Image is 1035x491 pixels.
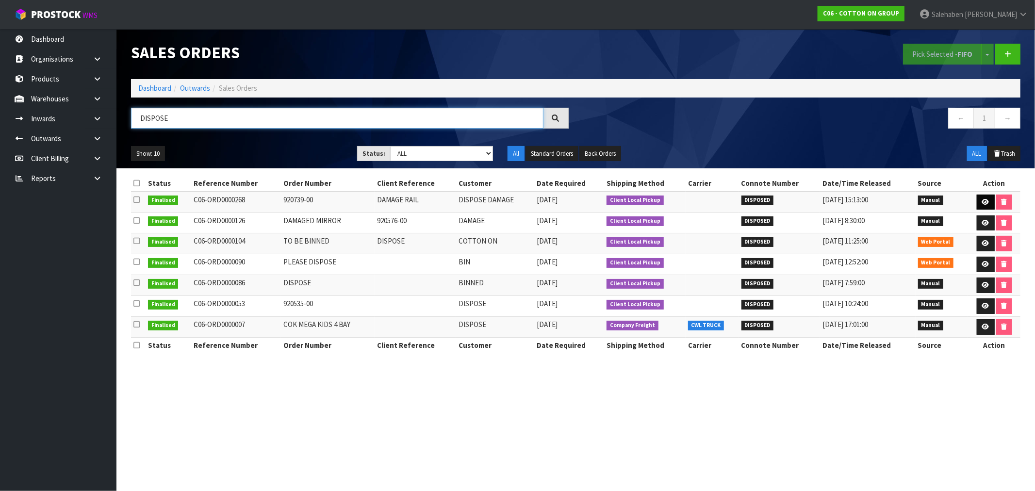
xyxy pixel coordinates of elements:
td: DAMAGE [456,213,534,233]
th: Carrier [686,176,739,191]
td: COK MEGA KIDS 4 BAY [281,317,375,338]
input: Search sales orders [131,108,543,129]
td: DAMAGE RAIL [375,192,456,213]
button: Standard Orders [526,146,578,162]
span: Client Local Pickup [607,216,664,226]
th: Status [146,338,191,353]
th: Order Number [281,338,375,353]
td: C06-ORD0000268 [191,192,281,213]
span: Web Portal [918,258,954,268]
span: Sales Orders [219,83,257,93]
th: Status [146,176,191,191]
th: Connote Number [739,176,821,191]
span: Finalised [148,258,179,268]
a: C06 - COTTON ON GROUP [818,6,904,21]
a: ← [948,108,974,129]
span: [DATE] [537,278,558,287]
span: CWL TRUCK [688,321,724,330]
small: WMS [82,11,98,20]
th: Date/Time Released [820,176,915,191]
span: Client Local Pickup [607,237,664,247]
span: [DATE] [537,299,558,308]
th: Source [916,176,969,191]
span: DISPOSED [741,258,774,268]
strong: C06 - COTTON ON GROUP [823,9,899,17]
td: C06-ORD0000090 [191,254,281,275]
span: Finalised [148,279,179,289]
th: Customer [456,338,534,353]
strong: FIFO [957,49,972,59]
span: Manual [918,216,944,226]
span: Manual [918,300,944,310]
span: [DATE] [537,320,558,329]
th: Date/Time Released [820,338,915,353]
span: Finalised [148,321,179,330]
button: Show: 10 [131,146,165,162]
span: Manual [918,279,944,289]
nav: Page navigation [583,108,1021,131]
span: [DATE] 12:52:00 [822,257,868,266]
a: Dashboard [138,83,171,93]
td: DAMAGED MIRROR [281,213,375,233]
th: Client Reference [375,338,456,353]
a: → [995,108,1020,129]
span: Client Local Pickup [607,279,664,289]
th: Client Reference [375,176,456,191]
th: Shipping Method [604,338,686,353]
span: [DATE] 11:25:00 [822,236,868,245]
span: Company Freight [607,321,658,330]
span: [DATE] 10:24:00 [822,299,868,308]
span: [DATE] [537,257,558,266]
span: [DATE] [537,195,558,204]
td: 920576-00 [375,213,456,233]
span: ProStock [31,8,81,21]
td: C06-ORD0000053 [191,296,281,317]
th: Reference Number [191,176,281,191]
a: Outwards [180,83,210,93]
span: DISPOSED [741,321,774,330]
button: Back Orders [579,146,621,162]
span: Manual [918,321,944,330]
td: COTTON ON [456,233,534,254]
th: Action [968,176,1020,191]
th: Date Required [534,176,604,191]
td: C06-ORD0000104 [191,233,281,254]
td: DISPOSE [281,275,375,296]
td: PLEASE DISPOSE [281,254,375,275]
th: Customer [456,176,534,191]
th: Source [916,338,969,353]
span: Finalised [148,237,179,247]
td: DISPOSE [375,233,456,254]
span: Client Local Pickup [607,258,664,268]
td: DISPOSE [456,317,534,338]
span: Finalised [148,216,179,226]
span: Client Local Pickup [607,300,664,310]
th: Shipping Method [604,176,686,191]
td: 920739-00 [281,192,375,213]
h1: Sales Orders [131,44,569,62]
td: DISPOSE [456,296,534,317]
span: Salehaben [932,10,963,19]
strong: Status: [362,149,385,158]
button: Pick Selected -FIFO [903,44,982,65]
button: ALL [967,146,987,162]
span: [DATE] 17:01:00 [822,320,868,329]
th: Date Required [534,338,604,353]
button: All [508,146,525,162]
img: cube-alt.png [15,8,27,20]
th: Order Number [281,176,375,191]
td: C06-ORD0000126 [191,213,281,233]
span: Finalised [148,300,179,310]
span: DISPOSED [741,237,774,247]
span: [PERSON_NAME] [965,10,1017,19]
span: DISPOSED [741,196,774,205]
span: [DATE] [537,216,558,225]
td: TO BE BINNED [281,233,375,254]
td: DISPOSE DAMAGE [456,192,534,213]
span: DISPOSED [741,279,774,289]
td: C06-ORD0000007 [191,317,281,338]
td: BINNED [456,275,534,296]
span: DISPOSED [741,300,774,310]
span: Client Local Pickup [607,196,664,205]
span: [DATE] 7:59:00 [822,278,865,287]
